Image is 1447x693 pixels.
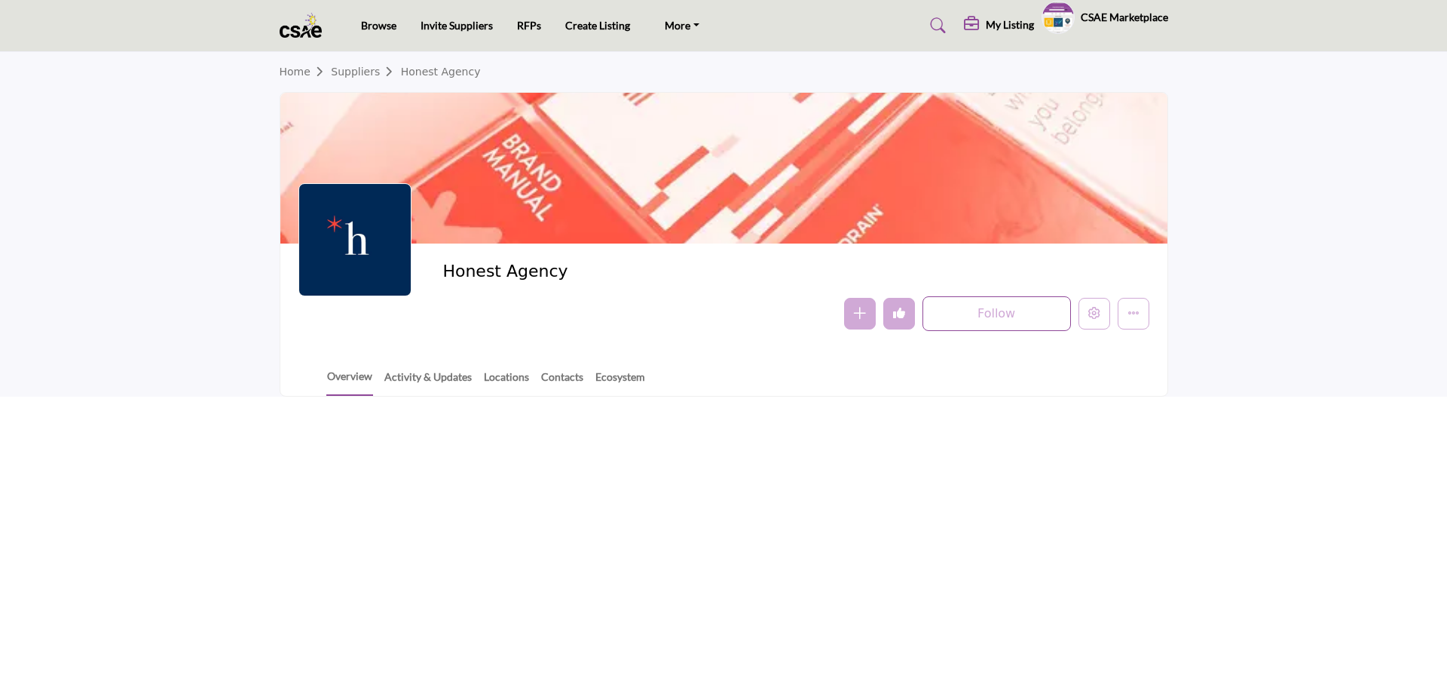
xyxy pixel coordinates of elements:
[986,18,1034,32] h5: My Listing
[280,13,330,38] img: site Logo
[1078,298,1110,330] button: Edit company
[1042,1,1075,34] button: Show hide supplier dropdown
[483,369,530,395] a: Locations
[401,66,481,78] a: Honest Agency
[922,296,1071,331] button: Follow
[384,369,473,395] a: Activity & Updates
[595,369,646,395] a: Ecosystem
[331,66,400,78] a: Suppliers
[326,368,373,396] a: Overview
[565,19,630,32] a: Create Listing
[442,262,857,281] h2: Honest Agency
[883,298,915,330] button: Undo like
[540,369,584,395] a: Contacts
[916,14,956,38] a: Search
[517,19,541,32] a: RFPs
[654,15,710,36] a: More
[1118,298,1149,330] button: More details
[280,66,332,78] a: Home
[1081,10,1168,25] h5: CSAE Marketplace
[361,19,396,32] a: Browse
[964,17,1034,35] div: My Listing
[421,19,493,32] a: Invite Suppliers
